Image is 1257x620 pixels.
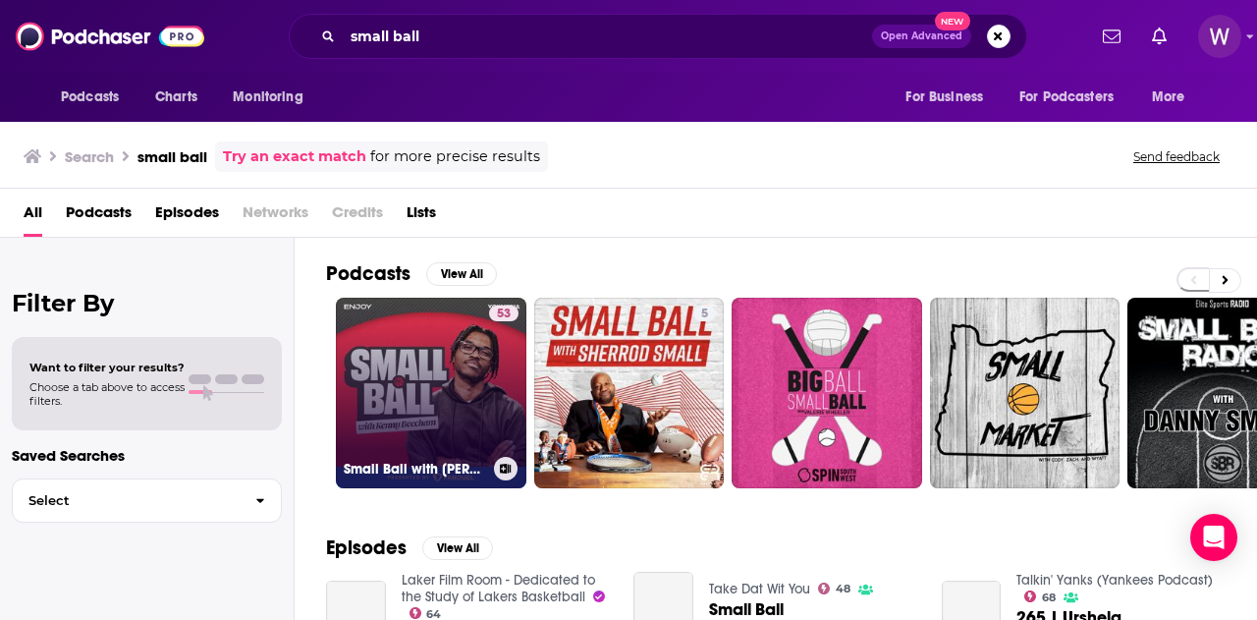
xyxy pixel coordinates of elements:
[47,79,144,116] button: open menu
[1016,572,1213,589] a: Talkin' Yanks (Yankees Podcast)
[497,305,511,324] span: 53
[1127,148,1226,165] button: Send feedback
[66,197,132,237] a: Podcasts
[407,197,436,237] a: Lists
[905,84,983,111] span: For Business
[422,536,493,560] button: View All
[344,461,486,478] h3: Small Ball with [PERSON_NAME]
[326,535,407,560] h2: Episodes
[1190,514,1237,561] div: Open Intercom Messenger
[935,12,970,30] span: New
[233,84,302,111] span: Monitoring
[155,197,219,237] a: Episodes
[426,610,441,619] span: 64
[402,572,595,605] a: Laker Film Room - Dedicated to the Study of Lakers Basketball
[1198,15,1241,58] img: User Profile
[701,305,708,324] span: 5
[12,289,282,317] h2: Filter By
[836,585,850,593] span: 48
[155,84,197,111] span: Charts
[137,147,207,166] h3: small ball
[410,607,442,619] a: 64
[709,601,784,618] a: Small Ball
[709,581,810,597] a: Take Dat Wit You
[223,145,366,168] a: Try an exact match
[370,145,540,168] span: for more precise results
[142,79,209,116] a: Charts
[61,84,119,111] span: Podcasts
[693,306,716,321] a: 5
[219,79,328,116] button: open menu
[426,262,497,286] button: View All
[881,31,962,41] span: Open Advanced
[24,197,42,237] a: All
[243,197,308,237] span: Networks
[1198,15,1241,58] button: Show profile menu
[65,147,114,166] h3: Search
[1198,15,1241,58] span: Logged in as williammwhite
[818,583,850,594] a: 48
[489,306,519,321] a: 53
[326,535,493,560] a: EpisodesView All
[1019,84,1114,111] span: For Podcasters
[892,79,1008,116] button: open menu
[332,197,383,237] span: Credits
[872,25,971,48] button: Open AdvancedNew
[289,14,1027,59] div: Search podcasts, credits, & more...
[343,21,872,52] input: Search podcasts, credits, & more...
[1024,591,1056,602] a: 68
[1152,84,1185,111] span: More
[534,298,725,488] a: 5
[13,494,240,507] span: Select
[1144,20,1175,53] a: Show notifications dropdown
[1095,20,1128,53] a: Show notifications dropdown
[326,261,410,286] h2: Podcasts
[326,261,497,286] a: PodcastsView All
[29,380,185,408] span: Choose a tab above to access filters.
[1042,593,1056,602] span: 68
[16,18,204,55] img: Podchaser - Follow, Share and Rate Podcasts
[1007,79,1142,116] button: open menu
[12,446,282,465] p: Saved Searches
[29,361,185,374] span: Want to filter your results?
[1138,79,1210,116] button: open menu
[336,298,526,488] a: 53Small Ball with [PERSON_NAME]
[12,479,282,523] button: Select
